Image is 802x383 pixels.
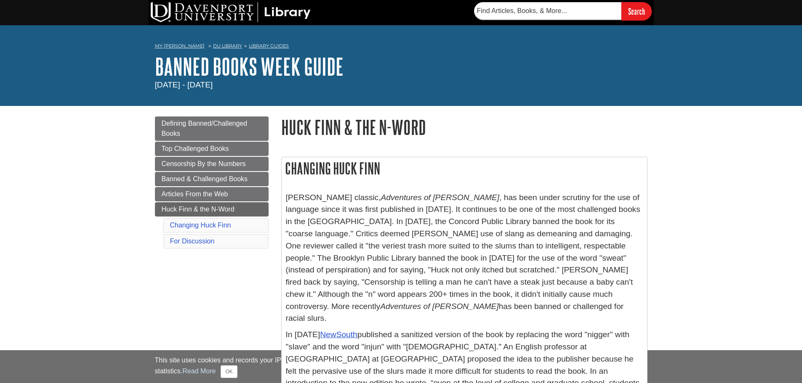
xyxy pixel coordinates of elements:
button: Close [221,365,237,378]
form: Searches DU Library's articles, books, and more [474,2,652,20]
em: Adventures of [PERSON_NAME] [381,193,500,202]
a: Library Guides [249,43,289,49]
div: Guide Page Menu [155,116,269,250]
img: DU Library [151,2,311,22]
a: My [PERSON_NAME] [155,42,205,50]
span: Huck Finn & the N-Word [162,206,234,213]
a: Read More [182,367,216,375]
a: Banned & Challenged Books [155,172,269,186]
a: Changing Huck Finn [170,222,231,229]
span: Top Challenged Books [162,145,229,152]
p: [PERSON_NAME] classic, , has been under scrutiny for the use of language since it was first publi... [286,192,643,325]
a: DU Library [213,43,242,49]
em: Adventures of [PERSON_NAME] [380,302,499,311]
a: Banned Books Week Guide [155,53,344,79]
div: This site uses cookies and records your IP address for usage statistics. Additionally, we use Goo... [155,355,647,378]
input: Search [621,2,652,20]
a: NewSouth [320,330,357,339]
a: Defining Banned/Challenged Books [155,116,269,141]
a: For Discussion [170,238,215,245]
a: Top Challenged Books [155,142,269,156]
span: [DATE] - [DATE] [155,80,213,89]
a: Articles From the Web [155,187,269,201]
h1: Huck Finn & the N-Word [281,116,647,138]
a: Censorship By the Numbers [155,157,269,171]
span: Censorship By the Numbers [162,160,246,167]
nav: breadcrumb [155,40,647,54]
span: Banned & Challenged Books [162,175,248,182]
a: Huck Finn & the N-Word [155,202,269,217]
span: Defining Banned/Challenged Books [162,120,248,137]
input: Find Articles, Books, & More... [474,2,621,20]
h2: Changing Huck Finn [282,157,647,180]
span: Articles From the Web [162,190,228,198]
